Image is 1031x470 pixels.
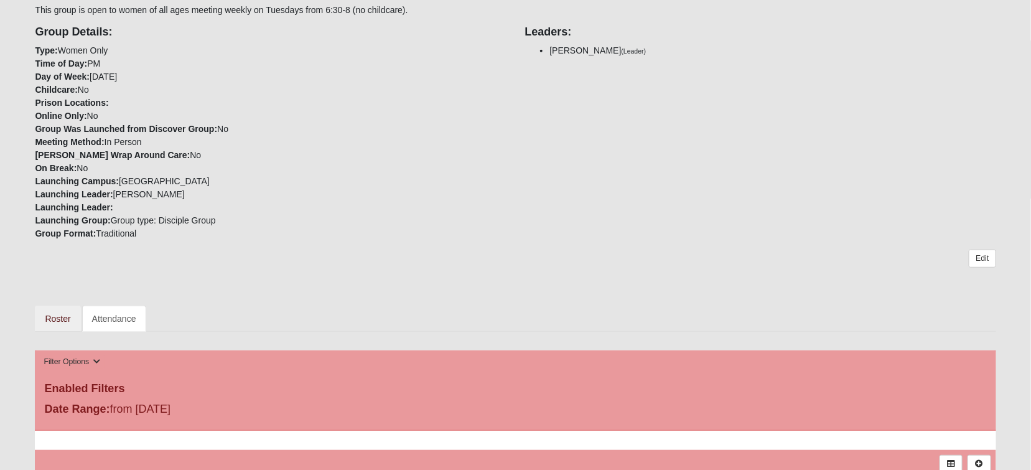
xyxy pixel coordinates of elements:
[35,26,506,39] h4: Group Details:
[35,85,77,95] strong: Childcare:
[35,401,355,421] div: from [DATE]
[35,72,90,82] strong: Day of Week:
[969,250,996,268] a: Edit
[35,45,57,55] strong: Type:
[35,306,80,332] a: Roster
[525,26,996,39] h4: Leaders:
[44,382,986,396] h4: Enabled Filters
[82,306,146,332] a: Attendance
[35,176,119,186] strong: Launching Campus:
[35,111,86,121] strong: Online Only:
[35,228,96,238] strong: Group Format:
[26,17,515,240] div: Women Only PM [DATE] No No No In Person No No [GEOGRAPHIC_DATA] [PERSON_NAME] Group type: Discipl...
[35,163,77,173] strong: On Break:
[622,47,646,55] small: (Leader)
[35,202,113,212] strong: Launching Leader:
[35,215,110,225] strong: Launching Group:
[40,355,104,369] button: Filter Options
[35,189,113,199] strong: Launching Leader:
[35,137,104,147] strong: Meeting Method:
[35,124,217,134] strong: Group Was Launched from Discover Group:
[549,44,996,57] li: [PERSON_NAME]
[35,59,87,68] strong: Time of Day:
[35,150,190,160] strong: [PERSON_NAME] Wrap Around Care:
[44,401,110,418] label: Date Range:
[35,98,108,108] strong: Prison Locations:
